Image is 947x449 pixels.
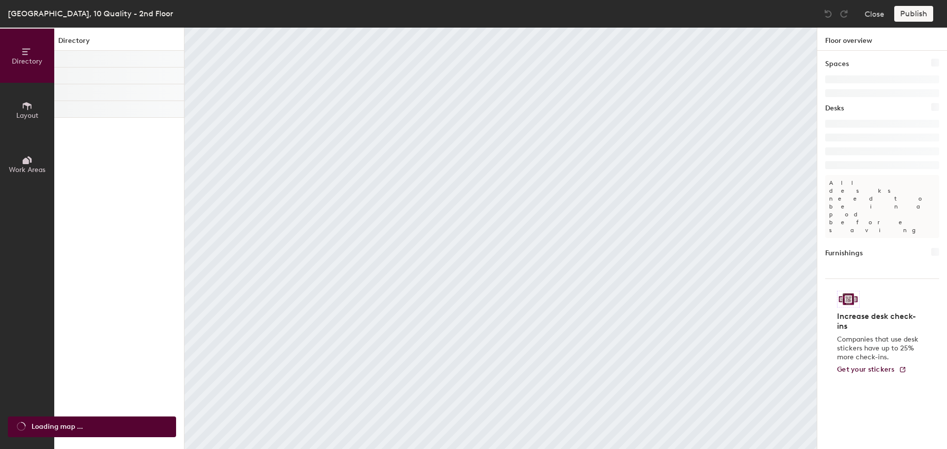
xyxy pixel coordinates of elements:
h1: Directory [54,35,184,51]
p: Companies that use desk stickers have up to 25% more check-ins. [837,335,921,362]
h4: Increase desk check-ins [837,311,921,331]
canvas: Map [184,28,817,449]
span: Loading map ... [32,421,83,432]
div: [GEOGRAPHIC_DATA], 10 Quality - 2nd Floor [8,7,173,20]
span: Work Areas [9,166,45,174]
h1: Furnishings [825,248,863,259]
span: Layout [16,111,38,120]
span: Directory [12,57,42,66]
p: All desks need to be in a pod before saving [825,175,939,238]
h1: Desks [825,103,844,114]
button: Close [865,6,884,22]
a: Get your stickers [837,366,907,374]
img: Redo [839,9,849,19]
span: Get your stickers [837,365,895,374]
img: Undo [823,9,833,19]
h1: Floor overview [817,28,947,51]
h1: Spaces [825,59,849,69]
img: Sticker logo [837,291,860,308]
